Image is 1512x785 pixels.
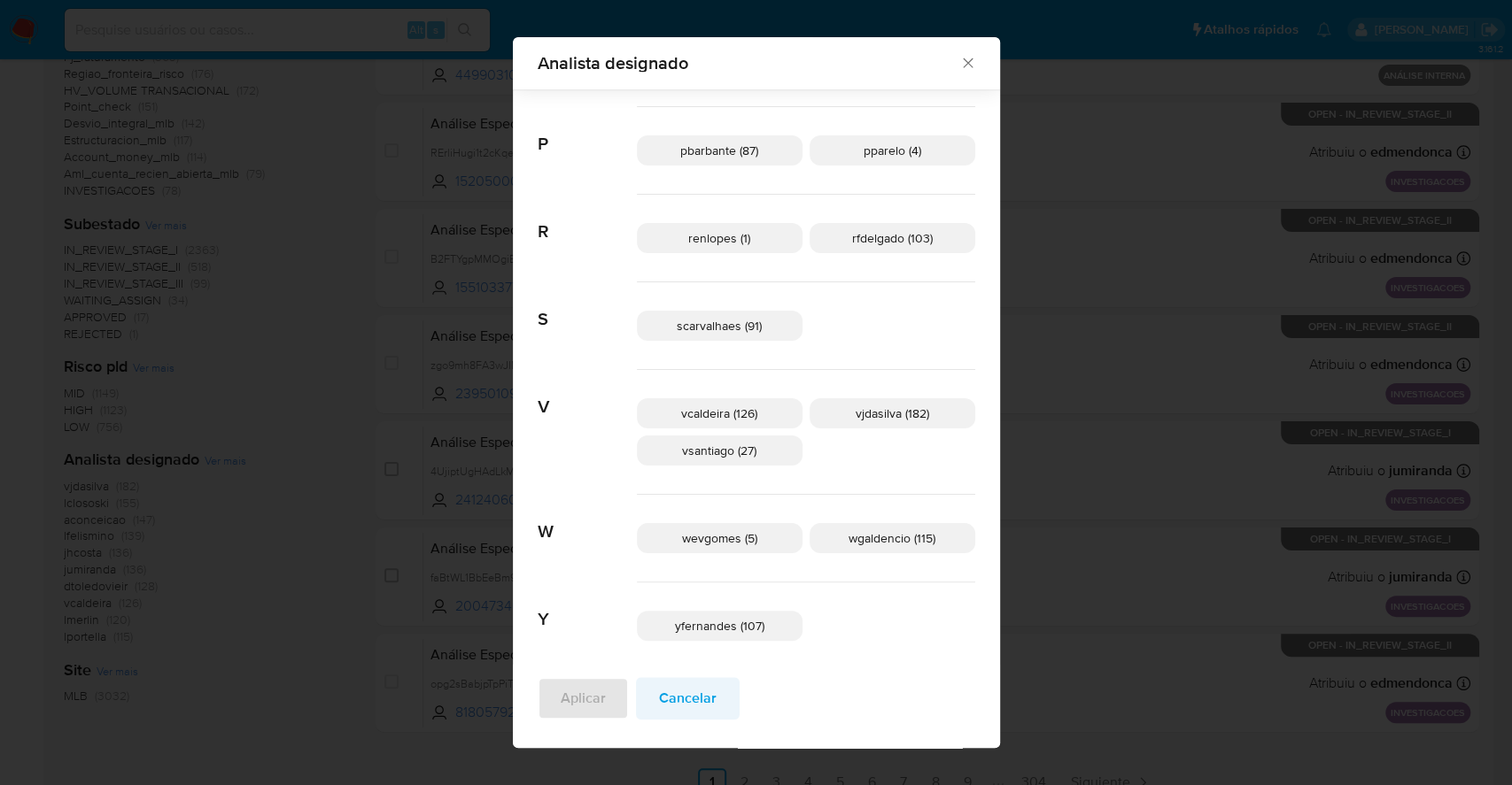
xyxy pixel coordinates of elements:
span: rfdelgado (103) [852,229,933,247]
div: rfdelgado (103) [810,223,975,253]
div: vjdasilva (182) [810,398,975,428]
button: Fechar [959,54,975,70]
div: yfernandes (107) [637,611,803,641]
button: Cancelar [636,677,740,720]
div: vsantiago (27) [637,435,803,466]
div: pbarbante (87) [637,135,803,165]
span: scarvalhaes (91) [677,317,762,335]
span: pparelo (4) [864,142,921,159]
span: P [538,107,637,155]
span: R [538,195,637,242]
span: wgaldencio (115) [849,529,935,547]
span: W [538,495,637,543]
span: vcaldeira (126) [681,404,757,422]
span: wevgomes (5) [682,529,757,547]
div: wgaldencio (115) [810,523,975,553]
span: S [538,282,637,330]
span: yfernandes (107) [675,617,764,635]
span: pbarbante (87) [680,142,758,159]
span: vjdasilva (182) [856,404,929,422]
div: wevgomes (5) [637,523,803,553]
div: renlopes (1) [637,223,803,253]
div: vcaldeira (126) [637,398,803,428]
span: Cancelar [659,679,717,718]
span: Analista designado [538,54,960,72]
div: scarvalhaes (91) [637,311,803,341]
span: vsantiago (27) [682,442,756,459]
span: V [538,370,637,418]
span: renlopes (1) [688,229,750,247]
span: Y [538,582,637,630]
div: pparelo (4) [810,135,975,165]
